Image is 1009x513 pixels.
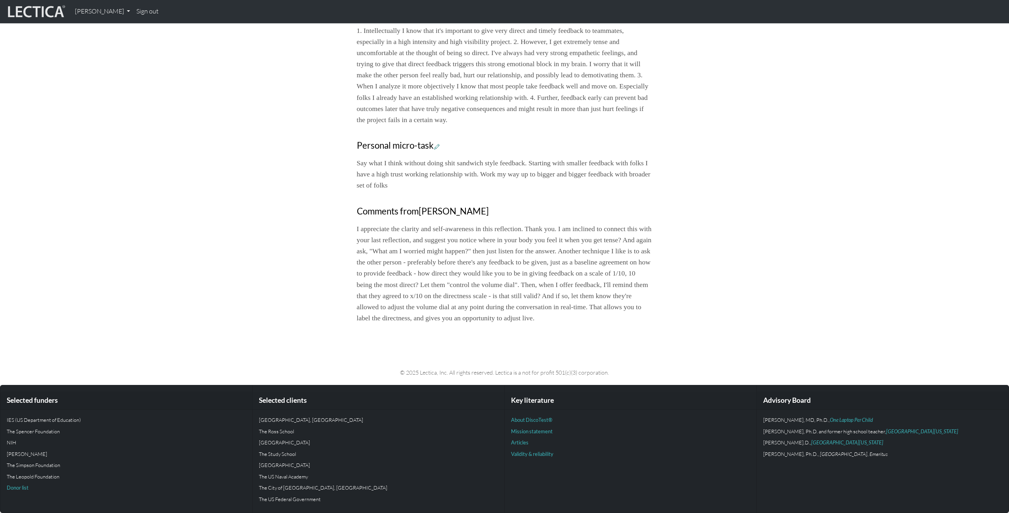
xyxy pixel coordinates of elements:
div: Selected funders [0,392,252,410]
p: The City of [GEOGRAPHIC_DATA], [GEOGRAPHIC_DATA] [259,484,498,492]
p: [PERSON_NAME] [7,450,246,458]
p: NIH [7,438,246,446]
img: lecticalive [6,4,65,19]
a: One Laptop Per Child [830,417,873,423]
p: [GEOGRAPHIC_DATA] [259,438,498,446]
p: [PERSON_NAME], Ph.D. [763,450,1002,458]
div: Advisory Board [757,392,1009,410]
h3: Comments from [357,206,653,217]
p: 1. Intellectually I know that it's important to give very direct and timely feedback to teammates... [357,25,653,125]
a: [PERSON_NAME] [72,3,133,20]
p: [PERSON_NAME].D., [763,438,1002,446]
div: Selected clients [253,392,504,410]
a: Sign out [133,3,162,20]
p: [PERSON_NAME], MD, Ph.D., [763,416,1002,424]
div: Key literature [505,392,756,410]
a: Validity & reliability [511,451,553,457]
p: [GEOGRAPHIC_DATA], [GEOGRAPHIC_DATA] [259,416,498,424]
p: The Study School [259,450,498,458]
a: Mission statement [511,428,553,435]
p: The US Federal Government [259,495,498,503]
p: [GEOGRAPHIC_DATA] [259,461,498,469]
p: The Ross School [259,427,498,435]
p: The Spencer Foundation [7,427,246,435]
p: The US Naval Academy [259,473,498,480]
p: IES (US Department of Education) [7,416,246,424]
p: [PERSON_NAME], Ph.D. and former high school teacher, [763,427,1002,435]
span: [PERSON_NAME] [419,206,489,216]
p: The Leopold Foundation [7,473,246,480]
h3: Personal micro-task [357,140,653,151]
em: , [GEOGRAPHIC_DATA], Emeritus [818,451,888,457]
a: Articles [511,439,528,446]
a: [GEOGRAPHIC_DATA][US_STATE] [886,428,958,435]
p: I appreciate the clarity and self-awareness in this reflection. Thank you. I am inclined to conne... [357,223,653,323]
a: About DiscoTest® [511,417,552,423]
a: Donor list [7,484,29,491]
p: Say what I think without doing shit sandwich style feedback. Starting with smaller feedback with ... [357,157,653,191]
a: [GEOGRAPHIC_DATA][US_STATE] [811,439,883,446]
p: The Simpson Foundation [7,461,246,469]
p: © 2025 Lectica, Inc. All rights reserved. Lectica is a not for profit 501(c)(3) corporation. [248,368,762,377]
